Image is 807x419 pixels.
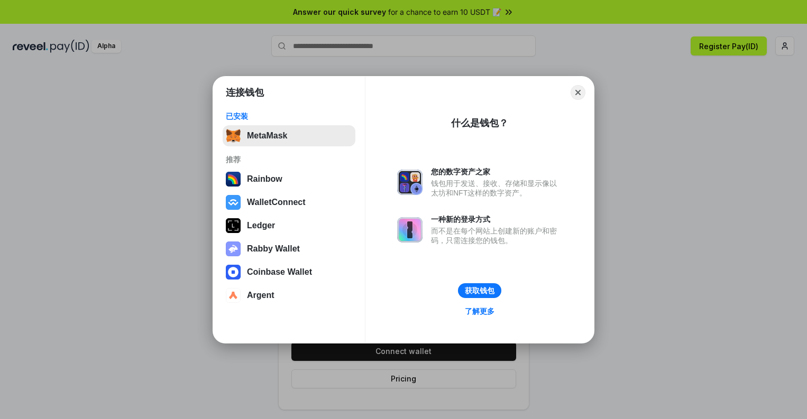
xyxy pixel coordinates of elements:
button: MetaMask [223,125,355,146]
button: Argent [223,285,355,306]
div: Argent [247,291,274,300]
div: WalletConnect [247,198,306,207]
img: svg+xml,%3Csvg%20xmlns%3D%22http%3A%2F%2Fwww.w3.org%2F2000%2Fsvg%22%20fill%3D%22none%22%20viewBox... [397,217,423,243]
div: 了解更多 [465,306,494,316]
img: svg+xml,%3Csvg%20xmlns%3D%22http%3A%2F%2Fwww.w3.org%2F2000%2Fsvg%22%20fill%3D%22none%22%20viewBox... [226,241,241,256]
div: 什么是钱包？ [451,117,508,129]
div: 钱包用于发送、接收、存储和显示像以太坊和NFT这样的数字资产。 [431,179,562,198]
img: svg+xml,%3Csvg%20width%3D%2228%22%20height%3D%2228%22%20viewBox%3D%220%200%2028%2028%22%20fill%3D... [226,265,241,280]
div: MetaMask [247,131,287,141]
img: svg+xml,%3Csvg%20width%3D%2228%22%20height%3D%2228%22%20viewBox%3D%220%200%2028%2028%22%20fill%3D... [226,195,241,210]
div: 获取钱包 [465,286,494,295]
button: Coinbase Wallet [223,262,355,283]
div: 而不是在每个网站上创建新的账户和密码，只需连接您的钱包。 [431,226,562,245]
img: svg+xml,%3Csvg%20width%3D%22120%22%20height%3D%22120%22%20viewBox%3D%220%200%20120%20120%22%20fil... [226,172,241,187]
button: Rainbow [223,169,355,190]
div: 一种新的登录方式 [431,215,562,224]
button: 获取钱包 [458,283,501,298]
button: Close [571,85,585,100]
div: Rainbow [247,174,282,184]
div: 推荐 [226,155,352,164]
div: Coinbase Wallet [247,267,312,277]
div: Rabby Wallet [247,244,300,254]
div: 您的数字资产之家 [431,167,562,176]
h1: 连接钱包 [226,86,264,99]
button: Ledger [223,215,355,236]
img: svg+xml,%3Csvg%20xmlns%3D%22http%3A%2F%2Fwww.w3.org%2F2000%2Fsvg%22%20fill%3D%22none%22%20viewBox... [397,170,423,195]
img: svg+xml,%3Csvg%20fill%3D%22none%22%20height%3D%2233%22%20viewBox%3D%220%200%2035%2033%22%20width%... [226,128,241,143]
div: 已安装 [226,111,352,121]
a: 了解更多 [458,304,501,318]
button: Rabby Wallet [223,238,355,259]
img: svg+xml,%3Csvg%20xmlns%3D%22http%3A%2F%2Fwww.w3.org%2F2000%2Fsvg%22%20width%3D%2228%22%20height%3... [226,218,241,233]
button: WalletConnect [223,192,355,213]
img: svg+xml,%3Csvg%20width%3D%2228%22%20height%3D%2228%22%20viewBox%3D%220%200%2028%2028%22%20fill%3D... [226,288,241,303]
div: Ledger [247,221,275,230]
